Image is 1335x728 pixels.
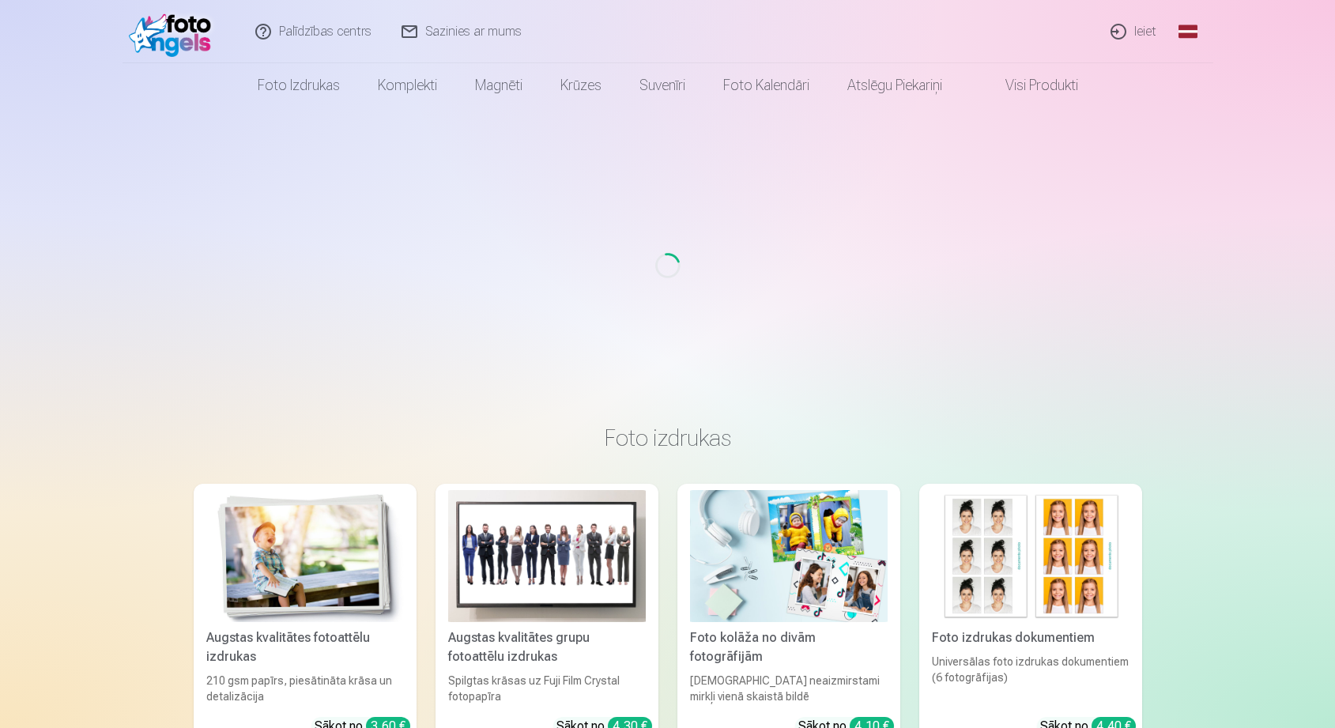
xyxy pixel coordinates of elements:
[704,63,828,108] a: Foto kalendāri
[206,424,1129,452] h3: Foto izdrukas
[932,490,1129,622] img: Foto izdrukas dokumentiem
[200,673,410,704] div: 210 gsm papīrs, piesātināta krāsa un detalizācija
[541,63,620,108] a: Krūzes
[448,490,646,622] img: Augstas kvalitātes grupu fotoattēlu izdrukas
[828,63,961,108] a: Atslēgu piekariņi
[442,673,652,704] div: Spilgtas krāsas uz Fuji Film Crystal fotopapīra
[620,63,704,108] a: Suvenīri
[359,63,456,108] a: Komplekti
[442,628,652,666] div: Augstas kvalitātes grupu fotoattēlu izdrukas
[690,490,888,622] img: Foto kolāža no divām fotogrāfijām
[926,654,1136,704] div: Universālas foto izdrukas dokumentiem (6 fotogrāfijas)
[239,63,359,108] a: Foto izdrukas
[684,628,894,666] div: Foto kolāža no divām fotogrāfijām
[961,63,1097,108] a: Visi produkti
[129,6,220,57] img: /fa1
[206,490,404,622] img: Augstas kvalitātes fotoattēlu izdrukas
[684,673,894,704] div: [DEMOGRAPHIC_DATA] neaizmirstami mirkļi vienā skaistā bildē
[200,628,410,666] div: Augstas kvalitātes fotoattēlu izdrukas
[456,63,541,108] a: Magnēti
[926,628,1136,647] div: Foto izdrukas dokumentiem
